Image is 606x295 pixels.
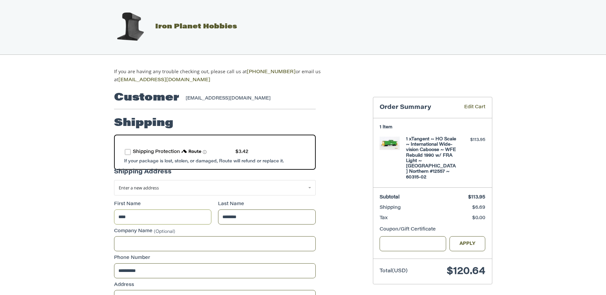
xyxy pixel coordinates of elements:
h3: 1 Item [380,125,485,130]
a: Edit Cart [454,104,485,112]
span: Total (USD) [380,269,408,274]
span: If your package is lost, stolen, or damaged, Route will refund or replace it. [124,159,284,163]
label: First Name [114,201,212,208]
p: If you are having any trouble checking out, please call us at or email us at [114,68,342,84]
a: [EMAIL_ADDRESS][DOMAIN_NAME] [118,78,210,83]
span: Shipping Protection [133,150,180,154]
h2: Customer [114,91,179,105]
span: Subtotal [380,195,400,200]
span: $6.69 [472,205,485,210]
img: Iron Planet Hobbies [113,10,147,43]
span: Iron Planet Hobbies [155,23,237,30]
span: Enter a new address [119,185,159,191]
span: $113.95 [468,195,485,200]
a: Enter or select a different address [114,180,316,195]
span: $120.64 [447,267,485,277]
label: Company Name [114,228,316,235]
h2: Shipping [114,117,173,130]
input: Gift Certificate or Coupon Code [380,236,446,251]
label: Phone Number [114,255,316,262]
div: route shipping protection selector element [125,145,305,159]
span: Learn more [203,150,207,154]
label: Last Name [218,201,316,208]
small: (Optional) [154,229,175,234]
label: Address [114,282,316,289]
div: $113.95 [459,137,485,143]
h3: Order Summary [380,104,454,112]
span: Shipping [380,205,401,210]
h4: 1 x Tangent ~ HO Scale ~ International Wide-vision Caboose ~ WFE Rebuild 1990 w/ FRA Light ~ [GEO... [406,137,457,180]
div: Coupon/Gift Certificate [380,226,485,233]
a: Iron Planet Hobbies [107,23,237,30]
span: Tax [380,216,388,220]
a: [PHONE_NUMBER] [247,70,296,75]
button: Apply [449,236,486,251]
div: $3.42 [235,149,248,156]
div: [EMAIL_ADDRESS][DOMAIN_NAME] [186,95,309,102]
span: $0.00 [472,216,485,220]
legend: Shipping Address [114,168,172,180]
